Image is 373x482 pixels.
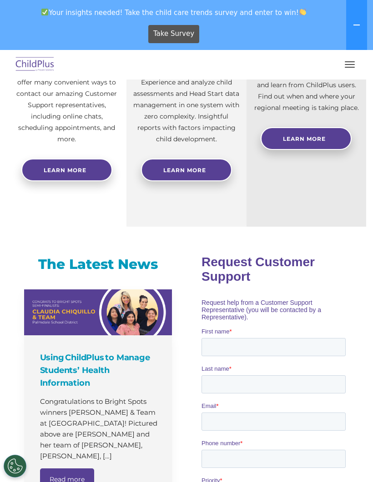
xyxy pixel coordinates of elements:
[14,54,56,75] img: ChildPlus by Procare Solutions
[141,159,232,181] a: Learn More
[40,351,158,389] h4: Using ChildPlus to Manage Students’ Health Information
[253,57,359,114] p: Not using ChildPlus? These are a great opportunity to network and learn from ChildPlus users. Fin...
[133,77,239,145] p: Experience and analyze child assessments and Head Start data management in one system with zero c...
[148,25,200,43] a: Take Survey
[24,255,172,273] h3: The Latest News
[4,455,26,477] button: Cookies Settings
[14,65,120,145] p: Need help with ChildPlus? We offer many convenient ways to contact our amazing Customer Support r...
[21,159,112,181] a: Learn more
[163,167,206,174] span: Learn More
[4,4,344,21] span: Your insights needed! Take the child care trends survey and enter to win!
[44,167,86,174] span: Learn more
[283,135,326,142] span: Learn More
[299,9,306,15] img: 👏
[261,127,352,150] a: Learn More
[41,9,48,15] img: ✅
[153,26,194,42] span: Take Survey
[40,396,158,462] p: Congratulations to Bright Spots winners [PERSON_NAME] & Team at [GEOGRAPHIC_DATA]​! Pictured abov...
